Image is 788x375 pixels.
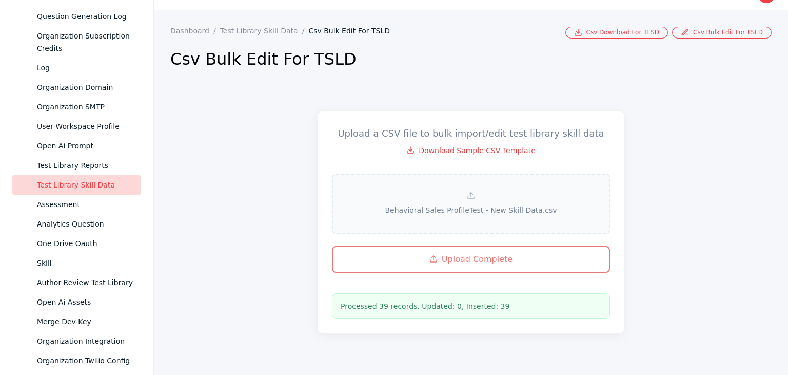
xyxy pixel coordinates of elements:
[37,335,133,347] div: Organization Integration
[37,10,133,23] div: Question Generation Log
[12,234,141,253] a: One Drive Oauth
[37,354,133,367] div: Organization Twilio Config
[12,97,141,117] a: Organization SMTP
[37,315,133,328] div: Merge Dev Key
[12,214,141,234] a: Analytics Question
[37,198,133,211] div: Assessment
[37,101,133,113] div: Organization SMTP
[12,117,141,136] a: User Workspace Profile
[37,159,133,172] div: Test Library Reports
[332,246,610,273] button: Upload Complete
[12,195,141,214] a: Assessment
[12,7,141,26] a: Question Generation Log
[170,49,772,69] h2: Csv Bulk Edit For TSLD
[37,120,133,133] div: User Workspace Profile
[406,146,536,155] a: Download Sample CSV Template
[220,27,309,35] a: Test Library Skill Data
[37,62,133,74] div: Log
[672,27,772,39] a: Csv Bulk Edit For TSLD
[12,351,141,370] a: Organization Twilio Config
[12,292,141,312] a: Open Ai Assets
[37,30,133,54] div: Organization Subscription Credits
[12,312,141,331] a: Merge Dev Key
[12,156,141,175] a: Test Library Reports
[12,253,141,273] a: Skill
[37,296,133,308] div: Open Ai Assets
[12,273,141,292] a: Author Review Test Library
[37,276,133,289] div: Author Review Test Library
[12,26,141,58] a: Organization Subscription Credits
[37,81,133,93] div: Organization Domain
[37,257,133,269] div: Skill
[12,331,141,351] a: Organization Integration
[12,136,141,156] a: Open Ai Prompt
[12,175,141,195] a: Test Library Skill Data
[37,218,133,230] div: Analytics Question
[12,78,141,97] a: Organization Domain
[349,206,593,214] div: Behavioral Sales ProfileTest - New Skill Data.csv
[565,27,668,39] a: Csv Download For TLSD
[332,127,610,140] h5: Upload a CSV file to bulk import/edit test library skill data
[332,293,610,319] div: Processed 39 records. Updated: 0, Inserted: 39
[12,58,141,78] a: Log
[37,140,133,152] div: Open Ai Prompt
[37,237,133,250] div: One Drive Oauth
[170,27,220,35] a: Dashboard
[308,27,398,35] a: Csv Bulk Edit For TSLD
[37,179,133,191] div: Test Library Skill Data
